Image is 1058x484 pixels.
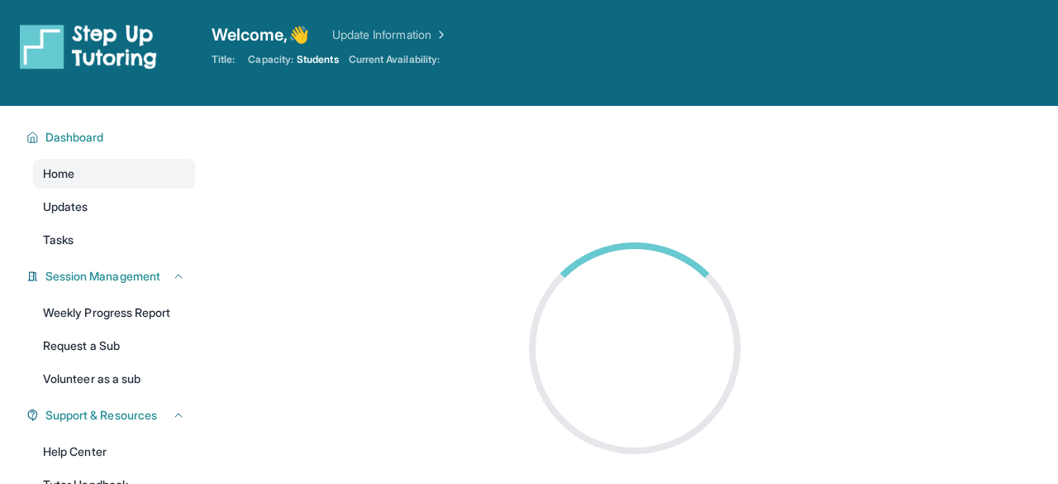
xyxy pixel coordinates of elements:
[33,192,195,222] a: Updates
[332,26,448,43] a: Update Information
[39,268,185,285] button: Session Management
[431,26,448,43] img: Chevron Right
[39,407,185,424] button: Support & Resources
[33,331,195,361] a: Request a Sub
[43,165,74,182] span: Home
[212,23,309,46] span: Welcome, 👋
[33,437,195,467] a: Help Center
[33,298,195,328] a: Weekly Progress Report
[349,53,440,66] span: Current Availability:
[212,53,235,66] span: Title:
[45,129,104,146] span: Dashboard
[45,407,157,424] span: Support & Resources
[33,159,195,189] a: Home
[33,364,195,394] a: Volunteer as a sub
[297,53,339,66] span: Students
[20,23,157,69] img: logo
[33,225,195,255] a: Tasks
[43,232,74,248] span: Tasks
[45,268,160,285] span: Session Management
[39,129,185,146] button: Dashboard
[43,199,88,215] span: Updates
[248,53,293,66] span: Capacity:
